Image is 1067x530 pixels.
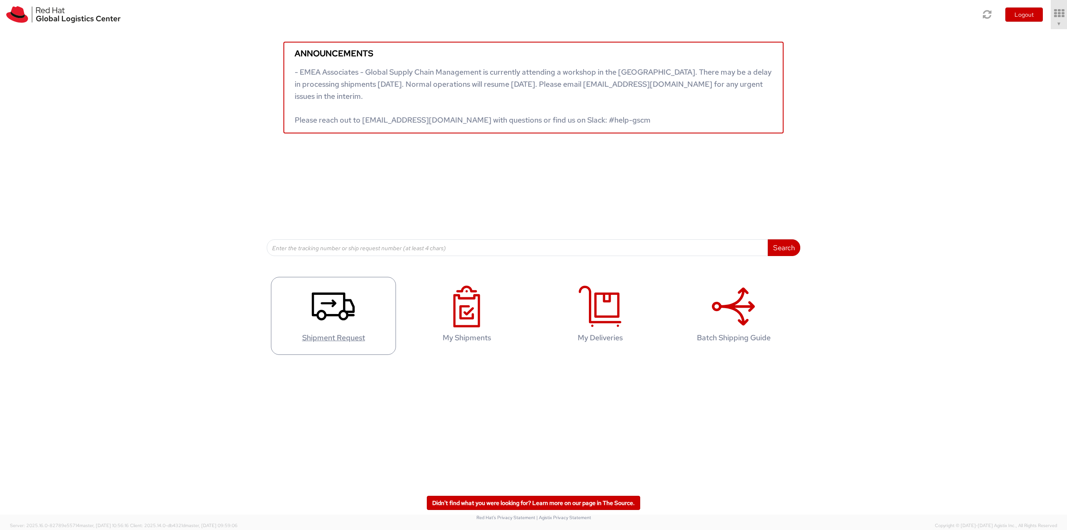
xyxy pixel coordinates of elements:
a: Batch Shipping Guide [671,277,796,355]
span: master, [DATE] 10:56:16 [80,522,129,528]
button: Search [768,239,800,256]
span: Client: 2025.14.0-db4321d [130,522,238,528]
a: My Deliveries [538,277,663,355]
a: Shipment Request [271,277,396,355]
span: master, [DATE] 09:59:06 [185,522,238,528]
h5: Announcements [295,49,772,58]
span: - EMEA Associates - Global Supply Chain Management is currently attending a workshop in the [GEOG... [295,67,771,125]
span: ▼ [1057,20,1062,27]
a: Announcements - EMEA Associates - Global Supply Chain Management is currently attending a worksho... [283,42,784,133]
h4: My Deliveries [546,334,654,342]
input: Enter the tracking number or ship request number (at least 4 chars) [267,239,768,256]
span: Server: 2025.16.0-82789e55714 [10,522,129,528]
a: Didn't find what you were looking for? Learn more on our page in The Source. [427,496,640,510]
span: Copyright © [DATE]-[DATE] Agistix Inc., All Rights Reserved [935,522,1057,529]
a: My Shipments [404,277,529,355]
img: rh-logistics-00dfa346123c4ec078e1.svg [6,6,120,23]
h4: Shipment Request [280,334,387,342]
button: Logout [1005,8,1043,22]
a: | Agistix Privacy Statement [536,515,591,520]
a: Red Hat's Privacy Statement [476,515,535,520]
h4: My Shipments [413,334,521,342]
h4: Batch Shipping Guide [680,334,787,342]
